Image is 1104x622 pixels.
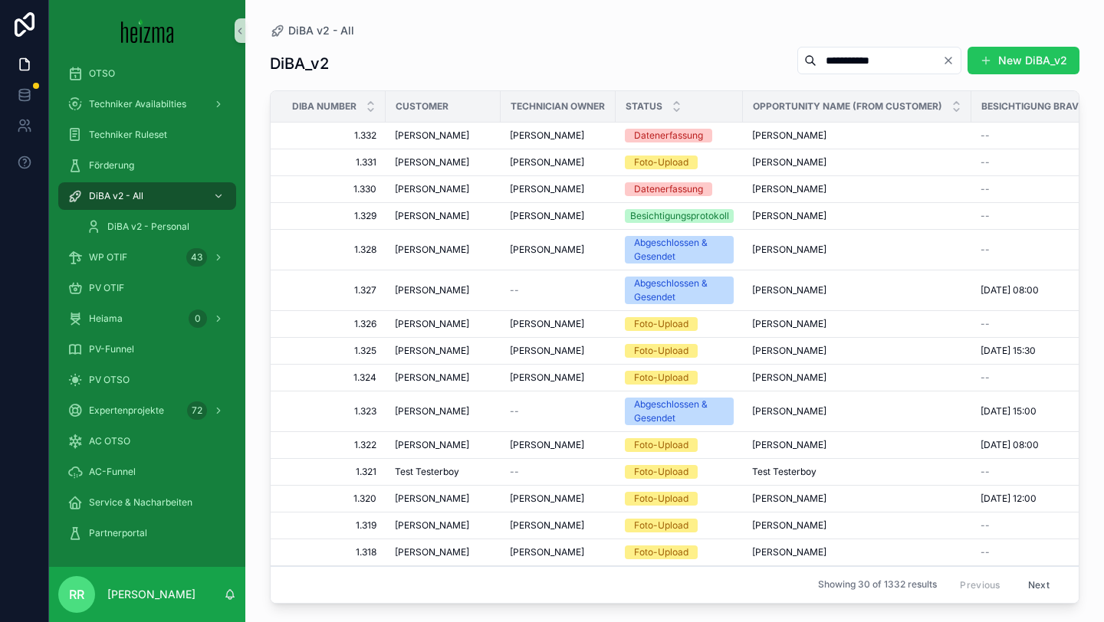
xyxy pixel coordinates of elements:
a: [PERSON_NAME] [395,284,491,296]
span: [PERSON_NAME] [510,345,584,357]
a: 1.324 [289,372,376,384]
span: -- [510,284,519,296]
span: [PERSON_NAME] [752,372,826,384]
a: [PERSON_NAME] [510,519,606,532]
span: [PERSON_NAME] [510,244,584,256]
span: PV-Funnel [89,343,134,355]
span: -- [981,210,990,222]
a: 1.331 [289,156,376,169]
a: [PERSON_NAME] [752,183,962,195]
a: Förderung [58,152,236,179]
span: [PERSON_NAME] [395,129,469,142]
span: [PERSON_NAME] [510,519,584,532]
a: [PERSON_NAME] [510,493,606,505]
a: Foto-Upload [625,155,734,169]
span: [PERSON_NAME] [510,546,584,558]
a: [PERSON_NAME] [395,129,491,142]
div: Foto-Upload [634,492,688,506]
a: 1.328 [289,244,376,256]
span: PV OTIF [89,282,124,294]
a: [PERSON_NAME] [395,318,491,330]
a: [PERSON_NAME] [752,345,962,357]
span: [PERSON_NAME] [752,284,826,296]
a: Foto-Upload [625,519,734,532]
a: 1.322 [289,439,376,451]
span: [PERSON_NAME] [510,183,584,195]
span: [PERSON_NAME] [510,372,584,384]
a: New DiBA_v2 [968,47,1079,74]
a: -- [510,466,606,478]
span: [PERSON_NAME] [752,156,826,169]
a: Test Testerboy [395,466,491,478]
a: [PERSON_NAME] [395,156,491,169]
a: Heiama0 [58,305,236,332]
div: Foto-Upload [634,465,688,479]
span: Förderung [89,159,134,172]
a: [PERSON_NAME] [752,546,962,558]
span: [PERSON_NAME] [395,439,469,451]
span: [PERSON_NAME] [510,439,584,451]
span: Techniker Availabilties [89,98,186,110]
div: Foto-Upload [634,155,688,169]
a: Datenerfassung [625,182,734,196]
span: -- [981,372,990,384]
div: 0 [189,309,207,328]
span: [DATE] 12:00 [981,493,1037,505]
a: Foto-Upload [625,438,734,452]
a: [PERSON_NAME] [395,519,491,532]
span: 1.329 [289,210,376,222]
div: 72 [187,401,207,420]
span: [PERSON_NAME] [752,546,826,558]
a: [PERSON_NAME] [752,210,962,222]
span: -- [981,156,990,169]
span: Heiama [89,313,123,325]
span: [PERSON_NAME] [395,345,469,357]
p: [PERSON_NAME] [107,587,195,602]
div: Besichtigungsprotokoll [630,209,729,223]
div: Abgeschlossen & Gesendet [634,236,724,264]
a: [PERSON_NAME] [395,405,491,417]
span: [PERSON_NAME] [395,183,469,195]
button: Next [1017,573,1060,597]
a: [PERSON_NAME] [752,519,962,532]
span: WP OTIF [89,251,127,264]
span: [PERSON_NAME] [510,210,584,222]
a: [PERSON_NAME] [510,546,606,558]
a: Datenerfassung [625,129,734,142]
span: [PERSON_NAME] [752,129,826,142]
span: [PERSON_NAME] [395,546,469,558]
a: Techniker Availabilties [58,90,236,118]
a: PV OTIF [58,274,236,302]
span: 1.319 [289,519,376,532]
span: [PERSON_NAME] [395,519,469,532]
a: PV-Funnel [58,336,236,363]
a: -- [510,284,606,296]
div: Datenerfassung [634,182,703,196]
span: [PERSON_NAME] [752,244,826,256]
a: Expertenprojekte72 [58,397,236,424]
span: OTSO [89,67,115,80]
a: AC-Funnel [58,458,236,486]
div: Foto-Upload [634,545,688,559]
span: [PERSON_NAME] [395,244,469,256]
div: Foto-Upload [634,371,688,385]
a: 1.321 [289,466,376,478]
span: 1.320 [289,493,376,505]
a: Abgeschlossen & Gesendet [625,398,734,425]
a: AC OTSO [58,427,236,455]
span: [PERSON_NAME] [395,156,469,169]
div: Foto-Upload [634,519,688,532]
a: 1.323 [289,405,376,417]
a: [PERSON_NAME] [510,210,606,222]
a: [PERSON_NAME] [752,129,962,142]
a: DiBA v2 - Personal [77,213,236,241]
span: [PERSON_NAME] [752,183,826,195]
span: -- [981,466,990,478]
span: DiBA v2 - Personal [107,221,189,233]
a: [PERSON_NAME] [752,244,962,256]
span: [DATE] 15:00 [981,405,1037,417]
span: 1.327 [289,284,376,296]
